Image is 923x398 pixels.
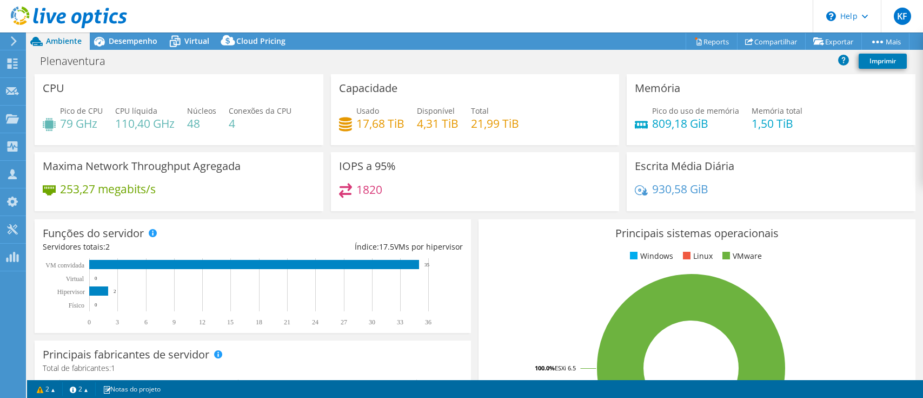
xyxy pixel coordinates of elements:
text: 2 [114,289,116,294]
text: 6 [144,318,148,326]
tspan: Físico [69,302,84,309]
li: VMware [720,250,762,262]
text: 33 [397,318,403,326]
h3: Memória [635,82,680,94]
h3: IOPS a 95% [339,160,396,172]
h3: Principais sistemas operacionais [487,227,907,239]
li: Linux [680,250,713,262]
span: 1 [111,363,115,373]
span: KF [894,8,911,25]
text: Hipervisor [57,288,85,296]
span: Total [471,106,489,116]
span: Pico de CPU [60,106,103,116]
h4: 17,68 TiB [356,118,404,129]
h4: 4,31 TiB [417,118,459,129]
a: Imprimir [859,54,907,69]
h3: Capacidade [339,82,397,94]
li: Windows [627,250,673,262]
h4: Total de fabricantes: [43,362,463,374]
text: 30 [369,318,375,326]
h4: 930,58 GiB [652,183,708,195]
a: Reports [686,33,738,50]
h4: 79 GHz [60,118,103,129]
span: Ambiente [46,36,82,46]
text: 12 [199,318,205,326]
text: 9 [172,318,176,326]
h3: CPU [43,82,64,94]
span: Cloud Pricing [236,36,285,46]
a: Compartilhar [737,33,806,50]
a: Mais [861,33,909,50]
h3: Principais fabricantes de servidor [43,349,209,361]
h4: 809,18 GiB [652,118,739,129]
h3: Escrita Média Diária [635,160,734,172]
text: 3 [116,318,119,326]
text: 18 [256,318,262,326]
text: 27 [341,318,347,326]
h4: 1,50 TiB [752,118,802,129]
span: 17.5 [379,242,394,252]
text: 35 [424,262,430,267]
a: Exportar [805,33,862,50]
h3: Maxima Network Throughput Agregada [43,160,241,172]
text: Virtual [66,275,84,283]
a: 2 [62,382,96,396]
span: Virtual [184,36,209,46]
h3: Funções do servidor [43,227,144,239]
tspan: ESXi 6.5 [555,364,576,372]
h4: 48 [187,118,216,129]
text: 0 [95,302,97,308]
text: 0 [95,276,97,281]
svg: \n [826,11,836,21]
span: Pico do uso de memória [652,106,739,116]
div: Índice: VMs por hipervisor [253,241,463,253]
text: VM convidada [45,262,84,269]
span: Disponível [417,106,455,116]
span: 2 [105,242,110,252]
text: 24 [312,318,318,326]
span: Conexões da CPU [229,106,291,116]
a: Notas do projeto [95,382,168,396]
text: 15 [227,318,234,326]
span: Usado [356,106,379,116]
span: Núcleos [187,106,216,116]
h4: 21,99 TiB [471,118,519,129]
span: Memória total [752,106,802,116]
h4: 4 [229,118,291,129]
text: 21 [284,318,290,326]
h1: Plenaventura [35,55,122,67]
h4: 253,27 megabits/s [60,183,156,195]
span: CPU líquida [115,106,157,116]
text: 36 [425,318,431,326]
tspan: 100.0% [535,364,555,372]
span: Desempenho [109,36,157,46]
h4: 110,40 GHz [115,118,175,129]
text: 0 [88,318,91,326]
a: 2 [29,382,63,396]
div: Servidores totais: [43,241,253,253]
h4: 1820 [356,184,382,195]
